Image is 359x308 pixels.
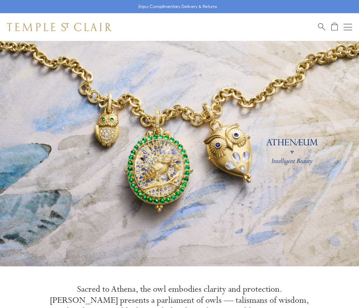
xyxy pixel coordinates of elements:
button: Open navigation [344,23,352,31]
p: Enjoy Complimentary Delivery & Returns [138,3,217,10]
a: Search [318,23,325,31]
img: Temple St. Clair [7,23,112,31]
a: Open Shopping Bag [331,23,338,31]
